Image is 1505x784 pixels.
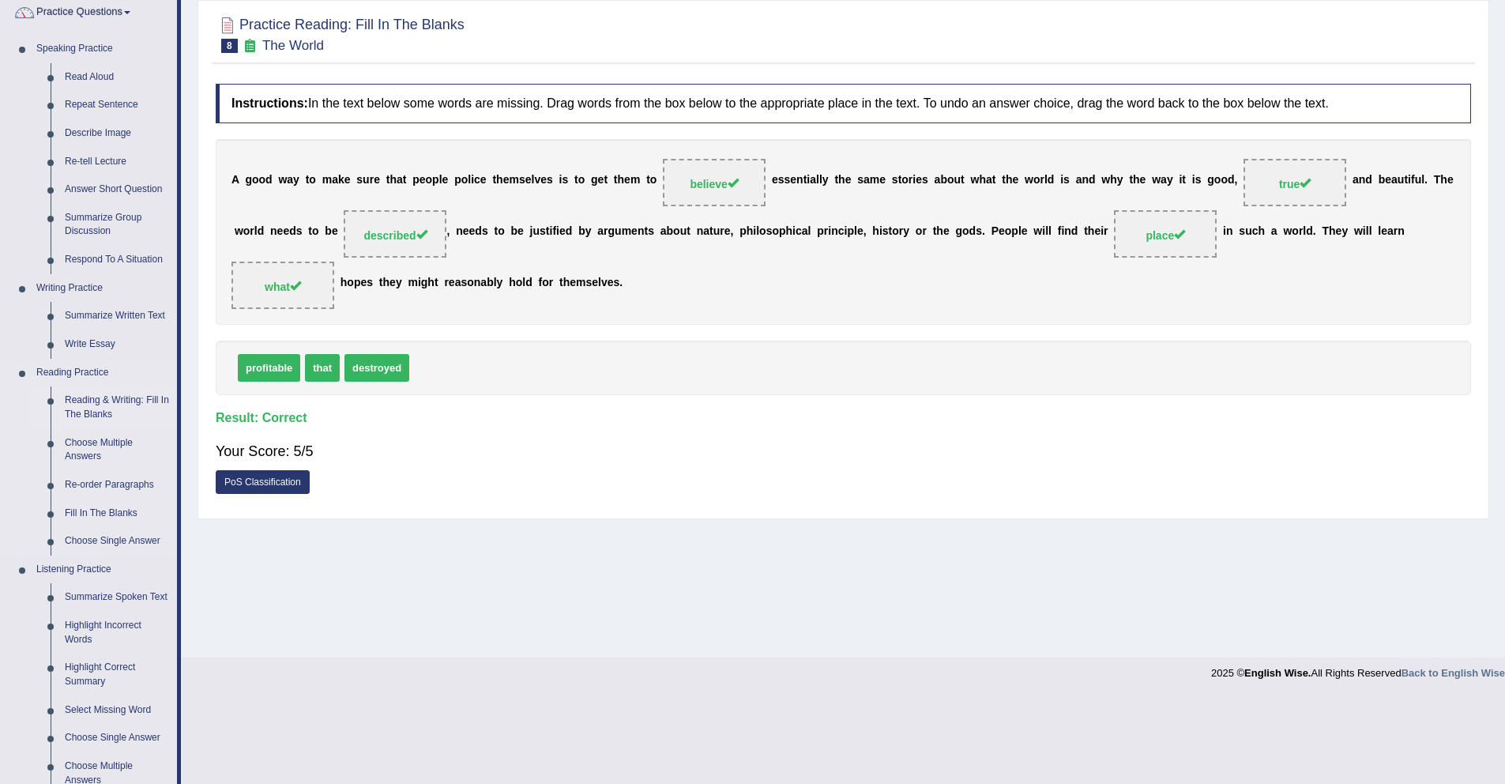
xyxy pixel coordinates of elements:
[630,173,640,186] b: m
[442,173,449,186] b: e
[254,224,258,237] b: l
[216,13,465,53] h2: Practice Reading: Fill In The Blanks
[1094,224,1101,237] b: e
[1359,173,1366,186] b: n
[503,173,510,186] b: e
[277,224,284,237] b: e
[912,173,916,186] b: i
[322,173,332,186] b: m
[386,173,390,186] b: t
[1117,173,1123,186] b: y
[1385,173,1391,186] b: e
[986,173,992,186] b: a
[370,173,374,186] b: r
[834,173,838,186] b: t
[999,224,1005,237] b: e
[309,173,316,186] b: o
[604,173,608,186] b: t
[857,173,863,186] b: s
[778,173,784,186] b: s
[845,224,848,237] b: i
[935,173,941,186] b: a
[252,173,259,186] b: o
[1244,159,1346,206] span: Drop target
[1044,173,1048,186] b: l
[779,224,786,237] b: p
[1040,173,1044,186] b: r
[803,173,807,186] b: t
[1006,173,1013,186] b: h
[713,224,721,237] b: u
[550,224,553,237] b: i
[898,173,902,186] b: t
[1025,173,1033,186] b: w
[259,173,266,186] b: o
[724,224,731,237] b: e
[262,38,324,53] small: The World
[1415,173,1422,186] b: u
[519,173,525,186] b: s
[530,224,533,237] b: j
[1071,224,1078,237] b: d
[638,224,645,237] b: n
[817,224,824,237] b: p
[903,224,909,237] b: y
[1048,224,1052,237] b: l
[1447,173,1454,186] b: e
[1012,173,1018,186] b: e
[982,224,985,237] b: .
[566,224,573,237] b: d
[1048,173,1055,186] b: d
[730,224,733,237] b: ,
[1114,210,1217,258] span: Drop target
[598,173,604,186] b: e
[614,173,618,186] b: t
[961,173,965,186] b: t
[58,499,177,528] a: Fill In The Blanks
[816,173,819,186] b: l
[287,173,293,186] b: a
[231,173,239,186] b: A
[58,724,177,752] a: Choose Single Answer
[822,173,829,186] b: y
[1221,173,1228,186] b: o
[231,96,308,110] b: Instructions:
[482,224,488,237] b: s
[585,224,592,237] b: y
[1252,224,1259,237] b: c
[510,224,517,237] b: b
[597,224,604,237] b: a
[221,39,238,53] span: 8
[792,224,796,237] b: i
[1182,173,1186,186] b: t
[1235,173,1238,186] b: ,
[556,224,559,237] b: i
[58,429,177,471] a: Choose Multiple Answers
[1239,224,1245,237] b: s
[697,224,704,237] b: n
[703,224,709,237] b: a
[991,224,999,237] b: P
[796,224,802,237] b: c
[29,359,177,387] a: Reading Practice
[1104,224,1108,237] b: r
[420,173,426,186] b: e
[243,224,250,237] b: o
[847,224,854,237] b: p
[901,173,909,186] b: o
[58,175,177,204] a: Answer Short Question
[828,224,831,237] b: i
[882,224,889,237] b: s
[1022,224,1028,237] b: e
[1379,173,1386,186] b: b
[608,224,615,237] b: g
[1398,173,1405,186] b: u
[446,224,450,237] b: ,
[1082,173,1089,186] b: n
[622,224,631,237] b: m
[540,224,546,237] b: s
[1152,173,1161,186] b: w
[270,224,277,237] b: n
[471,173,474,186] b: i
[58,246,177,274] a: Respond To A Situation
